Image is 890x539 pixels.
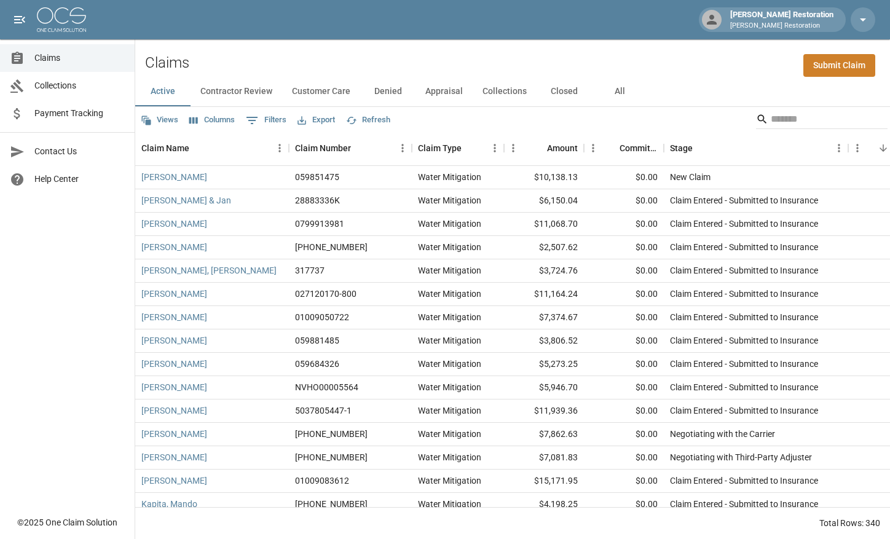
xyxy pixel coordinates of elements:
[584,259,664,283] div: $0.00
[830,139,848,157] button: Menu
[592,77,647,106] button: All
[415,77,473,106] button: Appraisal
[295,428,368,440] div: 1006-35-0412
[730,21,833,31] p: [PERSON_NAME] Restoration
[141,428,207,440] a: [PERSON_NAME]
[620,131,658,165] div: Committed Amount
[664,131,848,165] div: Stage
[141,404,207,417] a: [PERSON_NAME]
[670,171,711,183] div: New Claim
[294,111,338,130] button: Export
[141,131,189,165] div: Claim Name
[584,329,664,353] div: $0.00
[504,236,584,259] div: $2,507.62
[393,139,412,157] button: Menu
[537,77,592,106] button: Closed
[670,131,693,165] div: Stage
[34,145,125,158] span: Contact Us
[141,311,207,323] a: [PERSON_NAME]
[670,428,775,440] div: Negotiating with the Carrier
[504,166,584,189] div: $10,138.13
[141,194,231,207] a: [PERSON_NAME] & Jan
[141,474,207,487] a: [PERSON_NAME]
[584,423,664,446] div: $0.00
[670,358,818,370] div: Claim Entered - Submitted to Insurance
[135,77,890,106] div: dynamic tabs
[295,264,325,277] div: 317737
[584,353,664,376] div: $0.00
[295,404,352,417] div: 5037805447-1
[504,470,584,493] div: $15,171.95
[530,140,547,157] button: Sort
[270,139,289,157] button: Menu
[584,189,664,213] div: $0.00
[418,498,481,510] div: Water Mitigation
[289,131,412,165] div: Claim Number
[584,166,664,189] div: $0.00
[418,288,481,300] div: Water Mitigation
[670,334,818,347] div: Claim Entered - Submitted to Insurance
[584,399,664,423] div: $0.00
[670,498,818,510] div: Claim Entered - Submitted to Insurance
[504,493,584,516] div: $4,198.25
[670,381,818,393] div: Claim Entered - Submitted to Insurance
[504,213,584,236] div: $11,068.70
[243,111,289,130] button: Show filters
[34,107,125,120] span: Payment Tracking
[295,194,340,207] div: 28883336K
[504,283,584,306] div: $11,164.24
[295,381,358,393] div: NVHO00005564
[295,131,351,165] div: Claim Number
[141,358,207,370] a: [PERSON_NAME]
[504,306,584,329] div: $7,374.67
[670,288,818,300] div: Claim Entered - Submitted to Insurance
[141,498,197,510] a: Kapita, Mando
[819,517,880,529] div: Total Rows: 340
[504,259,584,283] div: $3,724.76
[756,109,888,132] div: Search
[584,493,664,516] div: $0.00
[504,446,584,470] div: $7,081.83
[418,451,481,463] div: Water Mitigation
[418,194,481,207] div: Water Mitigation
[584,376,664,399] div: $0.00
[141,264,277,277] a: [PERSON_NAME], [PERSON_NAME]
[504,329,584,353] div: $3,806.52
[725,9,838,31] div: [PERSON_NAME] Restoration
[17,516,117,529] div: © 2025 One Claim Solution
[145,54,189,72] h2: Claims
[295,474,349,487] div: 01009083612
[295,311,349,323] div: 01009050722
[670,194,818,207] div: Claim Entered - Submitted to Insurance
[462,140,479,157] button: Sort
[295,288,356,300] div: 027120170-800
[189,140,207,157] button: Sort
[418,404,481,417] div: Water Mitigation
[504,139,522,157] button: Menu
[473,77,537,106] button: Collections
[141,334,207,347] a: [PERSON_NAME]
[602,140,620,157] button: Sort
[693,140,710,157] button: Sort
[295,498,368,510] div: 01-009-125945
[34,52,125,65] span: Claims
[343,111,393,130] button: Refresh
[584,131,664,165] div: Committed Amount
[135,131,289,165] div: Claim Name
[418,381,481,393] div: Water Mitigation
[584,470,664,493] div: $0.00
[282,77,360,106] button: Customer Care
[412,131,504,165] div: Claim Type
[141,451,207,463] a: [PERSON_NAME]
[295,358,339,370] div: 059684326
[584,213,664,236] div: $0.00
[584,236,664,259] div: $0.00
[141,218,207,230] a: [PERSON_NAME]
[670,311,818,323] div: Claim Entered - Submitted to Insurance
[295,241,368,253] div: 01-009-093977
[186,111,238,130] button: Select columns
[848,139,867,157] button: Menu
[486,139,504,157] button: Menu
[584,139,602,157] button: Menu
[7,7,32,32] button: open drawer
